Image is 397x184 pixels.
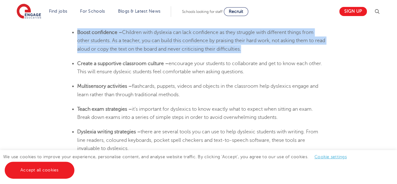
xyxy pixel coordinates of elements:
a: Accept all cookies [5,162,74,179]
span: there are several tools you can use to help dyslexic students with writing. From line readers, co... [77,129,318,151]
span: We use cookies to improve your experience, personalise content, and analyse website traffic. By c... [3,154,353,172]
b: Dyslexia writing strategies – [77,129,141,135]
b: Multisensory activities – [77,83,132,89]
span: encourage your students to collaborate and get to know each other. This will ensure dyslexic stud... [77,61,322,75]
img: Engage Education [17,4,41,20]
span: flashcards, puppets, videos and objects in the classroom help dyslexics engage and learn rather t... [77,83,318,97]
a: For Schools [80,9,105,14]
a: Sign up [339,7,367,16]
span: Recruit [229,9,243,14]
span: it’s important for dyslexics to know exactly what to expect when sitting an exam. Break down exam... [77,106,313,120]
a: Find jobs [49,9,67,14]
span: Children with dyslexia can lack confidence as they struggle with different things from other stud... [77,30,325,52]
b: Teach exam strategies – [77,106,132,112]
span: Schools looking for staff [182,9,223,14]
a: Blogs & Latest News [118,9,161,14]
b: Create a supportive classroom culture – [77,61,169,66]
a: Recruit [224,7,248,16]
a: Cookie settings [314,154,347,159]
b: Boost confidence – [77,30,122,35]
